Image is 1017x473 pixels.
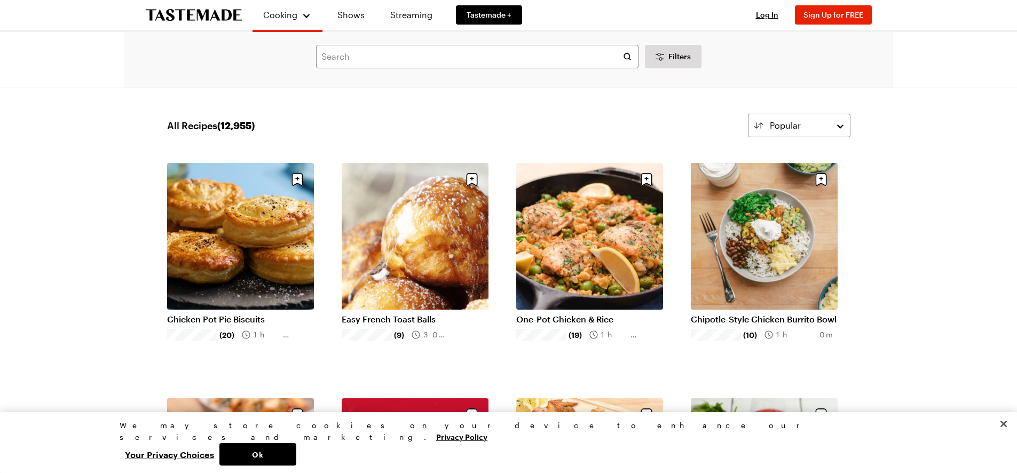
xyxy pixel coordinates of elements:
[456,5,522,25] a: Tastemade +
[217,120,255,131] span: ( 12,955 )
[263,4,312,26] button: Cooking
[287,405,308,425] button: Save recipe
[146,9,242,21] a: To Tastemade Home Page
[668,51,691,62] span: Filters
[795,5,872,25] button: Sign Up for FREE
[756,10,778,19] span: Log In
[436,431,487,442] a: More information about your privacy, opens in a new tab
[263,10,297,20] span: Cooking
[748,114,850,137] button: Popular
[811,169,831,190] button: Save recipe
[120,443,219,466] button: Your Privacy Choices
[462,405,482,425] button: Save recipe
[467,10,511,20] span: Tastemade +
[287,169,308,190] button: Save recipe
[811,405,831,425] button: Save recipe
[342,314,488,325] a: Easy French Toast Balls
[803,10,863,19] span: Sign Up for FREE
[645,45,701,68] button: Desktop filters
[770,119,801,132] span: Popular
[462,169,482,190] button: Save recipe
[636,169,657,190] button: Save recipe
[636,405,657,425] button: Save recipe
[120,420,888,466] div: Privacy
[516,314,663,325] a: One-Pot Chicken & Rice
[691,314,838,325] a: Chipotle-Style Chicken Burrito Bowl
[746,10,789,20] button: Log In
[167,314,314,325] a: Chicken Pot Pie Biscuits
[219,443,296,466] button: Ok
[167,118,255,133] span: All Recipes
[992,412,1015,436] button: Close
[120,420,888,443] div: We may store cookies on your device to enhance our services and marketing.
